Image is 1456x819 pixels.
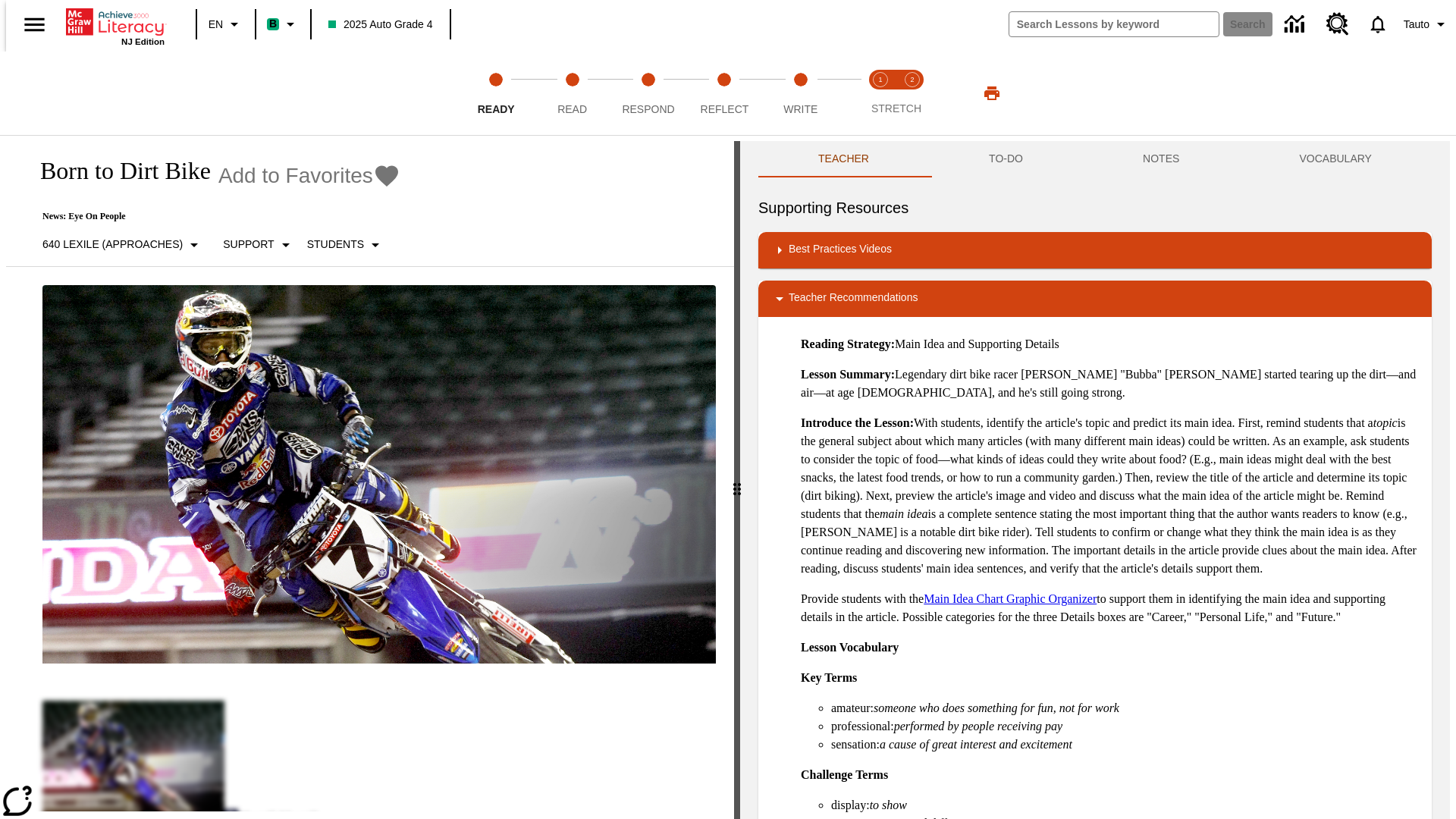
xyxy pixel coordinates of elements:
[1404,17,1429,33] span: Tauto
[878,76,882,83] text: 1
[528,52,616,135] button: Read step 2 of 5
[218,164,373,188] span: Add to Favorites
[6,141,734,811] div: reading
[1317,4,1358,45] a: Resource Center, Will open in new tab
[261,11,306,38] button: Boost Class color is mint green. Change class color
[478,103,515,115] span: Ready
[801,641,899,654] strong: Lesson Vocabulary
[1398,11,1456,38] button: Profile/Settings
[1239,141,1432,177] button: VOCABULARY
[557,103,587,115] span: Read
[874,701,1119,714] em: someone who does something for fun, not for work
[209,17,223,33] span: EN
[680,52,768,135] button: Reflect step 4 of 5
[968,80,1016,107] button: Print
[202,11,250,38] button: Language: EN, Select a language
[36,231,209,259] button: Select Lexile, 640 Lexile (Approaches)
[1276,4,1317,45] a: Data Center
[1009,12,1219,36] input: search field
[890,52,934,135] button: Stretch Respond step 2 of 2
[831,699,1420,717] li: amateur:
[831,717,1420,736] li: professional:
[758,141,1432,177] div: Instructional Panel Tabs
[801,335,1420,353] p: Main Idea and Supporting Details
[121,37,165,46] span: NJ Edition
[831,796,1420,814] li: display:
[880,507,928,520] em: main idea
[701,103,749,115] span: Reflect
[66,5,165,46] div: Home
[894,720,1062,733] em: performed by people receiving pay
[622,103,674,115] span: Respond
[328,17,433,33] span: 2025 Auto Grade 4
[871,102,921,115] span: STRETCH
[880,738,1072,751] em: a cause of great interest and excitement
[218,162,400,189] button: Add to Favorites - Born to Dirt Bike
[301,231,391,259] button: Select Student
[758,196,1432,220] h6: Supporting Resources
[801,590,1420,626] p: Provide students with the to support them in identifying the main idea and supporting details in ...
[783,103,817,115] span: Write
[24,157,211,185] h1: Born to Dirt Bike
[223,237,274,253] p: Support
[789,241,892,259] p: Best Practices Videos
[831,736,1420,754] li: sensation:
[870,799,907,811] em: to show
[1358,5,1398,44] a: Notifications
[801,414,1420,578] p: With students, identify the article's topic and predict its main idea. First, remind students tha...
[910,76,914,83] text: 2
[801,416,914,429] strong: Introduce the Lesson:
[801,368,895,381] strong: Lesson Summary:
[758,141,929,177] button: Teacher
[758,232,1432,268] div: Best Practices Videos
[757,52,845,135] button: Write step 5 of 5
[217,231,300,259] button: Scaffolds, Support
[801,337,895,350] strong: Reading Strategy:
[42,285,716,664] img: Motocross racer James Stewart flies through the air on his dirt bike.
[604,52,692,135] button: Respond step 3 of 5
[924,592,1097,605] a: Main Idea Chart Graphic Organizer
[269,14,277,33] span: B
[929,141,1083,177] button: TO-DO
[801,671,857,684] strong: Key Terms
[12,2,57,47] button: Open side menu
[24,211,400,222] p: News: Eye On People
[758,281,1432,317] div: Teacher Recommendations
[1083,141,1239,177] button: NOTES
[801,366,1420,402] p: Legendary dirt bike racer [PERSON_NAME] "Bubba" [PERSON_NAME] started tearing up the dirt—and air...
[858,52,902,135] button: Stretch Read step 1 of 2
[452,52,540,135] button: Ready step 1 of 5
[307,237,364,253] p: Students
[789,290,918,308] p: Teacher Recommendations
[42,237,183,253] p: 640 Lexile (Approaches)
[740,141,1450,819] div: activity
[734,141,740,819] div: Press Enter or Spacebar and then press right and left arrow keys to move the slider
[801,768,888,781] strong: Challenge Terms
[1373,416,1398,429] em: topic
